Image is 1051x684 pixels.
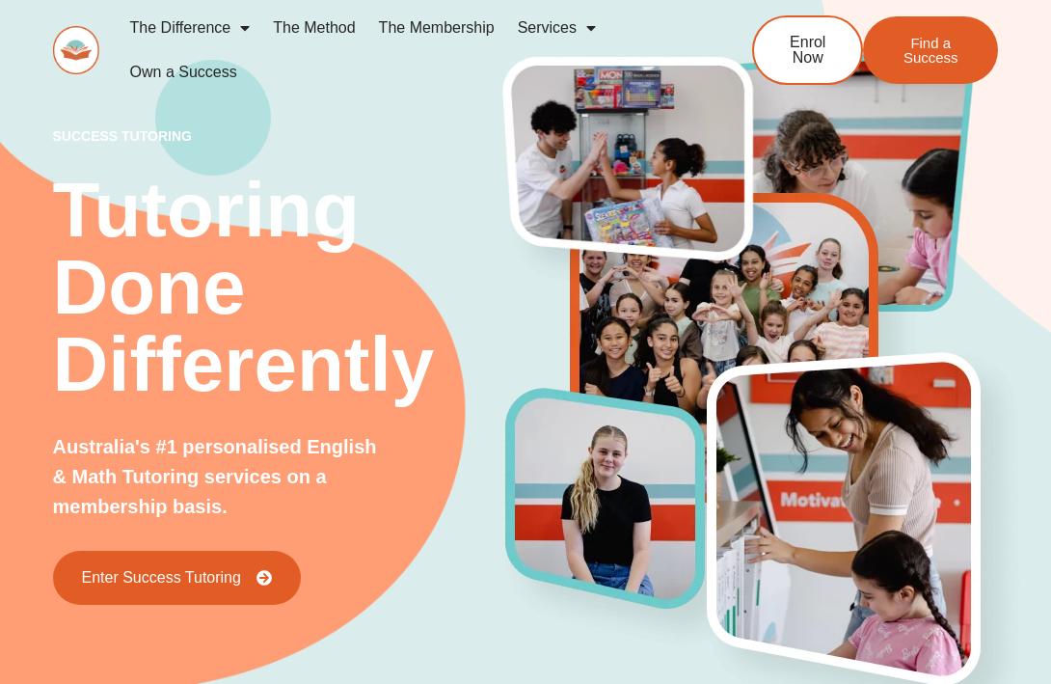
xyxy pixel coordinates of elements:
p: success tutoring [53,129,507,143]
span: Enter Success Tutoring [82,570,241,586]
a: Own a Success [119,50,249,95]
a: Find a Success [863,16,998,84]
h2: Tutoring Done Differently [53,172,507,403]
span: Find a Success [892,36,969,65]
p: Australia's #1 personalised English & Math Tutoring services on a membership basis. [53,432,385,522]
a: The Difference [119,6,262,50]
span: Enrol Now [783,35,832,66]
a: Enrol Now [752,15,863,85]
a: Services [506,6,607,50]
a: The Method [261,6,366,50]
a: Enter Success Tutoring [53,551,301,605]
a: The Membership [367,6,506,50]
nav: Menu [119,6,698,95]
